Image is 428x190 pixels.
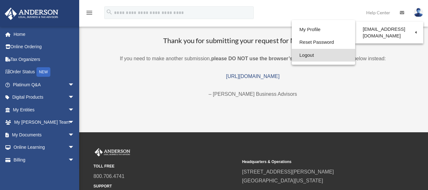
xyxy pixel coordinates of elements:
[4,141,84,154] a: Online Learningarrow_drop_down
[211,56,323,61] b: please DO NOT use the browser’s back button
[86,9,93,16] i: menu
[292,49,355,62] a: Logout
[68,128,81,141] span: arrow_drop_down
[86,54,420,63] p: If you need to make another submission, . Use the link below instead:
[4,128,84,141] a: My Documentsarrow_drop_down
[68,91,81,104] span: arrow_drop_down
[86,36,420,46] h3: Thank you for submitting your request for Meeting Minutes
[3,8,60,20] img: Anderson Advisors Platinum Portal
[414,8,423,17] img: User Pic
[93,163,238,170] small: TOLL FREE
[242,178,323,183] a: [GEOGRAPHIC_DATA][US_STATE]
[4,166,84,179] a: Events Calendar
[93,174,125,179] a: 800.706.4741
[4,91,84,104] a: Digital Productsarrow_drop_down
[4,53,84,66] a: Tax Organizers
[242,159,386,165] small: Headquarters & Operations
[86,90,420,99] p: – [PERSON_NAME] Business Advisors
[4,116,84,129] a: My [PERSON_NAME] Teamarrow_drop_down
[68,103,81,116] span: arrow_drop_down
[4,28,84,41] a: Home
[292,23,355,36] a: My Profile
[106,9,113,16] i: search
[4,154,84,166] a: Billingarrow_drop_down
[68,116,81,129] span: arrow_drop_down
[86,11,93,16] a: menu
[4,103,84,116] a: My Entitiesarrow_drop_down
[4,66,84,79] a: Order StatusNEW
[93,148,131,156] img: Anderson Advisors Platinum Portal
[68,78,81,91] span: arrow_drop_down
[292,36,355,49] a: Reset Password
[68,154,81,167] span: arrow_drop_down
[242,169,334,174] a: [STREET_ADDRESS][PERSON_NAME]
[93,183,238,190] small: SUPPORT
[68,141,81,154] span: arrow_drop_down
[226,74,280,79] a: [URL][DOMAIN_NAME]
[4,41,84,53] a: Online Ordering
[355,23,423,42] a: [EMAIL_ADDRESS][DOMAIN_NAME]
[36,67,50,77] div: NEW
[4,78,84,91] a: Platinum Q&Aarrow_drop_down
